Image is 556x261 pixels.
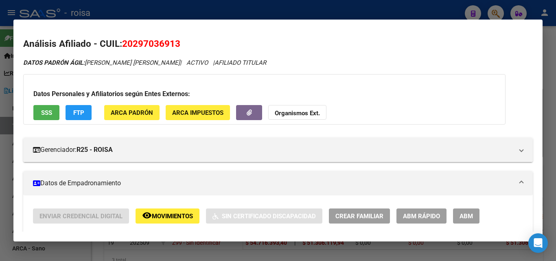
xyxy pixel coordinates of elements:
[136,208,199,224] button: Movimientos
[39,213,123,220] span: Enviar Credencial Digital
[23,59,266,66] i: | ACTIVO |
[215,59,266,66] span: AFILIADO TITULAR
[122,38,180,49] span: 20297036913
[142,211,152,220] mat-icon: remove_red_eye
[104,105,160,120] button: ARCA Padrón
[528,233,548,253] div: Open Intercom Messenger
[23,59,180,66] span: [PERSON_NAME] [PERSON_NAME]
[33,89,495,99] h3: Datos Personales y Afiliatorios según Entes Externos:
[460,213,473,220] span: ABM
[111,109,153,116] span: ARCA Padrón
[152,213,193,220] span: Movimientos
[73,109,84,116] span: FTP
[329,208,390,224] button: Crear Familiar
[335,213,383,220] span: Crear Familiar
[166,105,230,120] button: ARCA Impuestos
[33,208,129,224] button: Enviar Credencial Digital
[268,105,326,120] button: Organismos Ext.
[33,105,59,120] button: SSS
[33,178,513,188] mat-panel-title: Datos de Empadronamiento
[23,171,533,195] mat-expansion-panel-header: Datos de Empadronamiento
[66,105,92,120] button: FTP
[77,145,113,155] strong: R25 - ROISA
[23,59,85,66] strong: DATOS PADRÓN ÁGIL:
[222,213,316,220] span: Sin Certificado Discapacidad
[206,208,322,224] button: Sin Certificado Discapacidad
[275,110,320,117] strong: Organismos Ext.
[23,138,533,162] mat-expansion-panel-header: Gerenciador:R25 - ROISA
[396,208,447,224] button: ABM Rápido
[33,145,513,155] mat-panel-title: Gerenciador:
[403,213,440,220] span: ABM Rápido
[41,109,52,116] span: SSS
[172,109,223,116] span: ARCA Impuestos
[23,37,533,51] h2: Análisis Afiliado - CUIL:
[453,208,479,224] button: ABM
